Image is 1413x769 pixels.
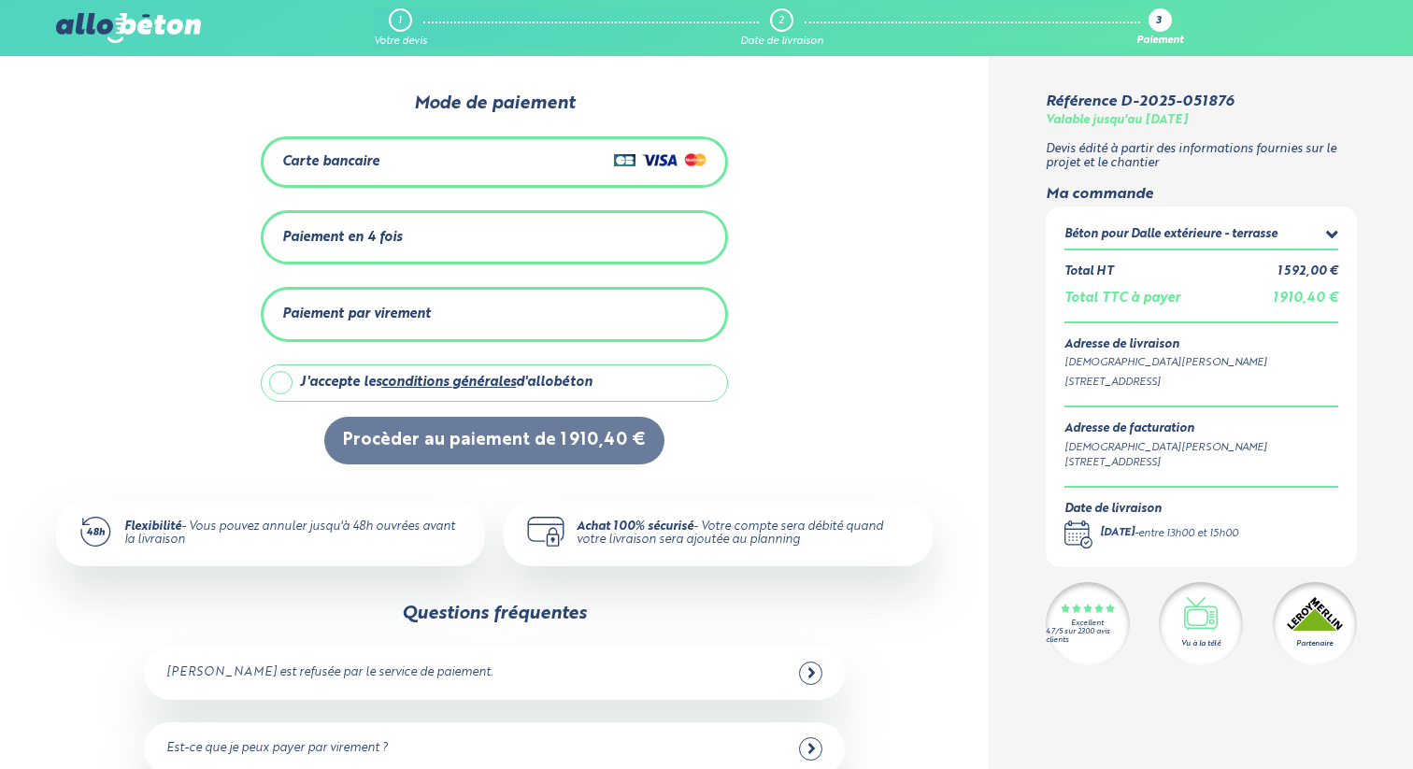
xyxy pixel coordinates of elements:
div: [DEMOGRAPHIC_DATA][PERSON_NAME] [1064,440,1267,456]
div: 2 [778,15,784,27]
div: Date de livraison [1064,503,1238,517]
div: J'accepte les d'allobéton [300,375,592,391]
div: [PERSON_NAME] est refusée par le service de paiement. [166,666,492,680]
div: [STREET_ADDRESS] [1064,375,1338,391]
button: Procèder au paiement de 1 910,40 € [324,417,664,464]
div: Paiement en 4 fois [282,230,402,246]
div: [STREET_ADDRESS] [1064,455,1267,471]
div: Est-ce que je peux payer par virement ? [166,742,388,756]
div: Vu à la télé [1181,638,1220,649]
div: Mode de paiement [232,93,758,114]
img: allobéton [56,13,200,43]
div: Béton pour Dalle extérieure - terrasse [1064,228,1277,242]
div: 1 592,00 € [1277,265,1338,279]
div: Adresse de facturation [1064,422,1267,436]
strong: Flexibilité [124,520,181,533]
div: 4.7/5 sur 2300 avis clients [1046,628,1130,645]
a: 2 Date de livraison [740,8,823,48]
span: 1 910,40 € [1273,292,1338,305]
div: [DATE] [1100,526,1135,542]
div: Questions fréquentes [402,604,587,624]
summary: Béton pour Dalle extérieure - terrasse [1064,225,1338,249]
div: - Votre compte sera débité quand votre livraison sera ajoutée au planning [577,520,910,548]
strong: Achat 100% sécurisé [577,520,693,533]
a: conditions générales [381,376,516,389]
div: Total HT [1064,265,1113,279]
div: Date de livraison [740,36,823,48]
div: 3 [1156,16,1162,28]
div: 1 [398,15,402,27]
div: Adresse de livraison [1064,338,1338,352]
img: Cartes de crédit [614,149,706,171]
p: Devis édité à partir des informations fournies sur le projet et le chantier [1046,143,1357,170]
div: Partenaire [1296,638,1333,649]
div: - Vous pouvez annuler jusqu'à 48h ouvrées avant la livraison [124,520,463,548]
div: Paiement par virement [282,306,431,322]
div: Votre devis [374,36,427,48]
iframe: Help widget launcher [1247,696,1392,748]
div: - [1100,526,1238,542]
a: 3 Paiement [1136,8,1183,48]
div: Paiement [1136,36,1183,48]
div: entre 13h00 et 15h00 [1138,526,1238,542]
div: Ma commande [1046,186,1357,203]
a: 1 Votre devis [374,8,427,48]
div: Excellent [1071,619,1104,628]
div: Valable jusqu'au [DATE] [1046,114,1188,128]
div: Total TTC à payer [1064,291,1180,306]
div: Carte bancaire [282,154,379,170]
div: [DEMOGRAPHIC_DATA][PERSON_NAME] [1064,355,1338,371]
div: Référence D-2025-051876 [1046,93,1234,110]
